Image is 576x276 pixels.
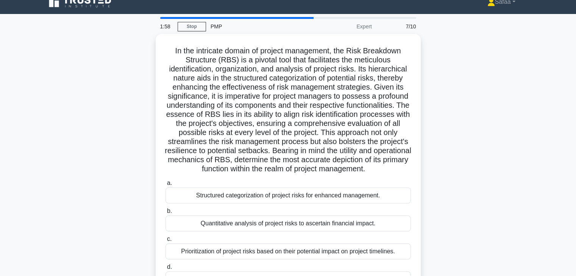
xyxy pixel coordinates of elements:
div: PMP [206,19,310,34]
a: Stop [178,22,206,31]
h5: In the intricate domain of project management, the Risk Breakdown Structure (RBS) is a pivotal to... [165,46,412,174]
div: Prioritization of project risks based on their potential impact on project timelines. [165,243,411,259]
span: d. [167,264,172,270]
span: a. [167,180,172,186]
div: Expert [310,19,376,34]
div: 7/10 [376,19,421,34]
div: Quantitative analysis of project risks to ascertain financial impact. [165,216,411,231]
span: c. [167,236,172,242]
div: Structured categorization of project risks for enhanced management. [165,188,411,203]
span: b. [167,208,172,214]
div: 1:58 [156,19,178,34]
